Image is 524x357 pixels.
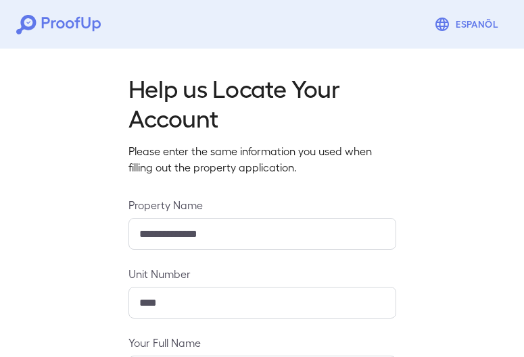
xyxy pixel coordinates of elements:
[128,335,396,350] label: Your Full Name
[128,143,396,175] p: Please enter the same information you used when filling out the property application.
[429,11,508,38] button: Espanõl
[128,197,396,213] label: Property Name
[128,73,396,132] h2: Help us Locate Your Account
[128,266,396,281] label: Unit Number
